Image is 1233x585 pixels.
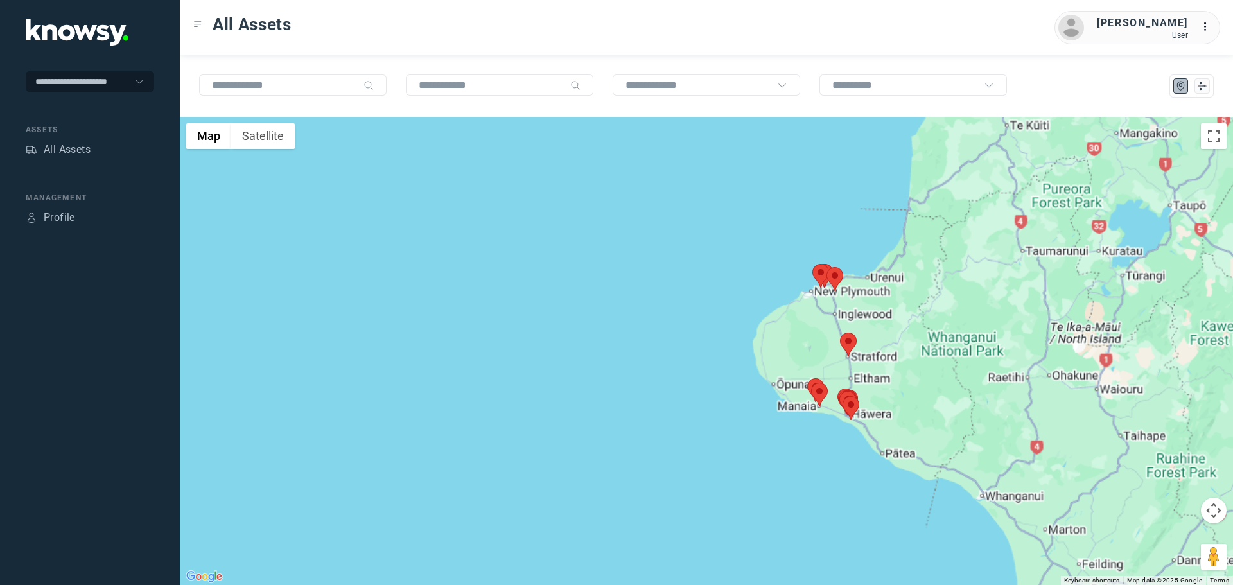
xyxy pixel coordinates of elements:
tspan: ... [1202,22,1214,31]
div: [PERSON_NAME] [1097,15,1188,31]
div: Map [1175,80,1187,92]
a: ProfileProfile [26,210,75,225]
a: Terms [1210,577,1229,584]
div: : [1201,19,1216,37]
div: List [1196,80,1208,92]
button: Map camera controls [1201,498,1227,523]
span: Map data ©2025 Google [1127,577,1202,584]
div: User [1097,31,1188,40]
button: Show satellite imagery [231,123,295,149]
div: All Assets [44,142,91,157]
button: Toggle fullscreen view [1201,123,1227,149]
button: Drag Pegman onto the map to open Street View [1201,544,1227,570]
div: Search [570,80,581,91]
img: Application Logo [26,19,128,46]
div: Toggle Menu [193,20,202,29]
span: All Assets [213,13,292,36]
button: Show street map [186,123,231,149]
div: Assets [26,144,37,155]
div: Management [26,192,154,204]
img: Google [183,568,225,585]
a: Open this area in Google Maps (opens a new window) [183,568,225,585]
a: AssetsAll Assets [26,142,91,157]
button: Keyboard shortcuts [1064,576,1119,585]
div: Search [363,80,374,91]
div: Profile [26,212,37,223]
img: avatar.png [1058,15,1084,40]
div: Profile [44,210,75,225]
div: Assets [26,124,154,135]
div: : [1201,19,1216,35]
